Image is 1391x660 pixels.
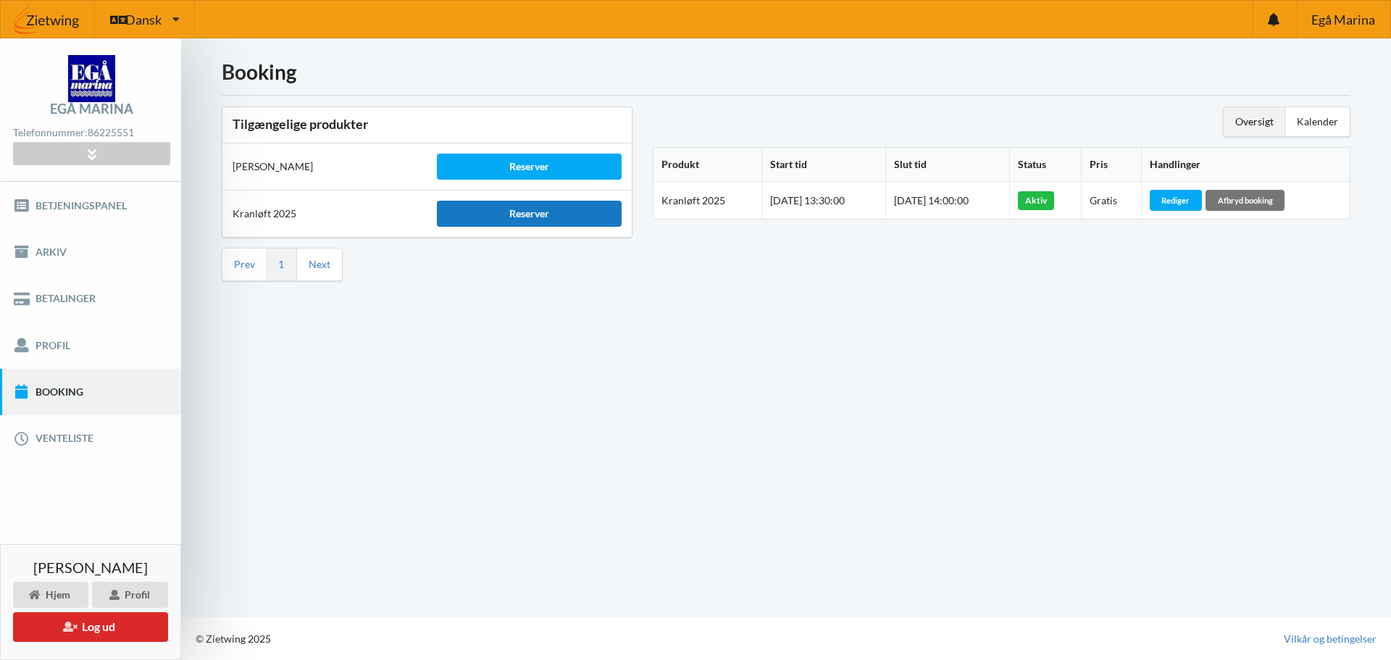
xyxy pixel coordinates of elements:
a: 1 [278,258,284,271]
th: Start tid [761,148,885,182]
div: Afbryd booking [1206,190,1285,210]
span: Kranløft 2025 [661,194,725,206]
div: Hjem [13,582,88,608]
th: Produkt [653,148,761,182]
img: logo [68,55,115,102]
span: Egå Marina [1311,13,1375,26]
div: Telefonnummer: [13,123,170,143]
div: Oversigt [1224,107,1285,136]
th: Pris [1081,148,1141,182]
h1: Booking [222,59,1350,85]
div: Profil [92,582,168,608]
th: Handlinger [1141,148,1350,182]
a: Next [309,258,330,271]
div: Kalender [1285,107,1350,136]
a: Vilkår og betingelser [1284,632,1377,646]
span: [PERSON_NAME] [33,560,148,575]
span: [DATE] 14:00:00 [894,194,969,206]
div: Reserver [437,154,621,180]
h3: Tilgængelige produkter [233,116,622,133]
th: Slut tid [885,148,1009,182]
div: Reserver [437,201,621,227]
span: [DATE] 13:30:00 [770,194,845,206]
div: Rediger [1150,190,1202,210]
button: Log ud [13,612,168,642]
th: Status [1009,148,1081,182]
span: Dansk [125,13,162,26]
div: [PERSON_NAME] [222,149,427,184]
div: Egå Marina [50,102,133,115]
div: Kranløft 2025 [222,196,427,231]
div: Aktiv [1018,191,1054,210]
span: Gratis [1090,194,1117,206]
strong: 86225551 [88,126,134,138]
a: Prev [234,258,255,271]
